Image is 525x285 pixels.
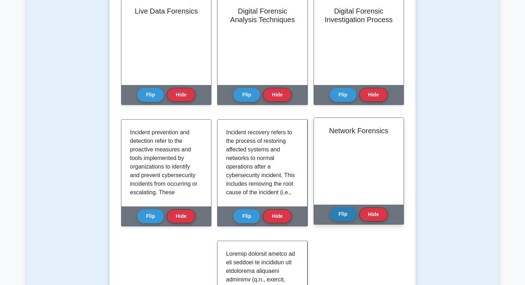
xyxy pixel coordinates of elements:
h2: Live Data Forensics [130,7,202,15]
h2: Digital Forensic Analysis Techniques [226,7,299,24]
h2: Network Forensics [322,126,395,135]
button: Flip [137,209,164,223]
button: Flip [330,207,356,221]
button: Hide [359,207,388,221]
button: Flip [233,88,260,102]
button: Hide [263,88,291,102]
button: Hide [263,209,291,223]
button: Hide [167,209,195,223]
button: Flip [233,209,260,223]
h2: Digital Forensic Investigation Process [322,7,395,24]
button: Flip [137,88,164,102]
button: Flip [330,88,356,102]
button: Hide [359,88,388,102]
button: Hide [167,88,195,102]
